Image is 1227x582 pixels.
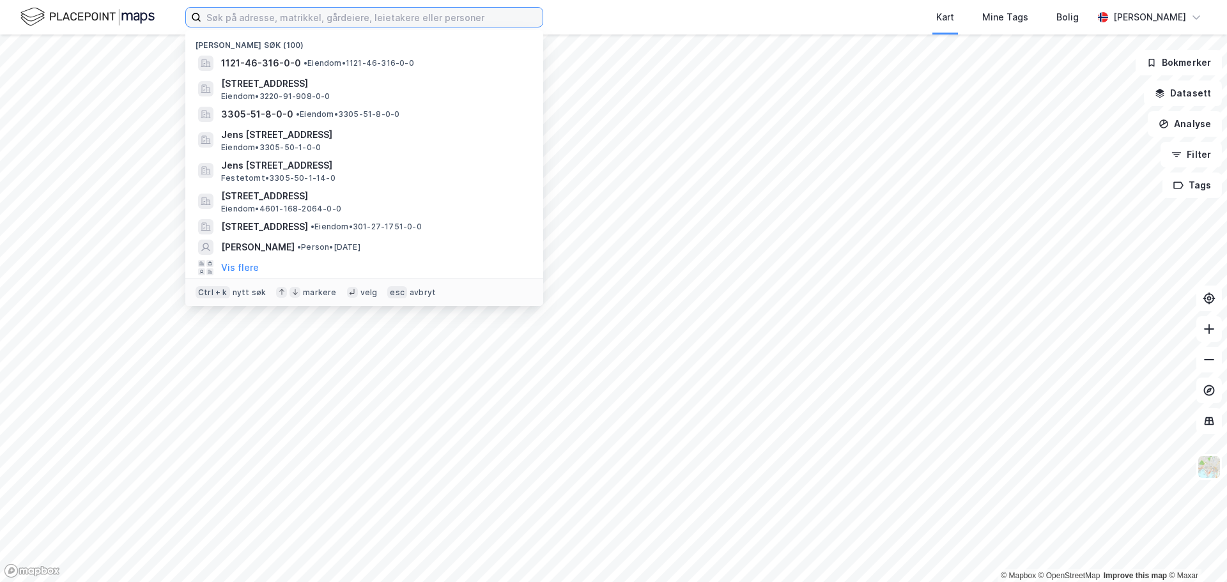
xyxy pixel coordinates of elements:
input: Søk på adresse, matrikkel, gårdeiere, leietakere eller personer [201,8,543,27]
div: esc [387,286,407,299]
div: Bolig [1056,10,1079,25]
span: [STREET_ADDRESS] [221,219,308,234]
div: [PERSON_NAME] søk (100) [185,30,543,53]
div: Mine Tags [982,10,1028,25]
span: Eiendom • 4601-168-2064-0-0 [221,204,341,214]
div: [PERSON_NAME] [1113,10,1186,25]
div: avbryt [410,287,436,298]
span: • [304,58,307,68]
span: Eiendom • 3305-51-8-0-0 [296,109,399,119]
span: Eiendom • 1121-46-316-0-0 [304,58,414,68]
span: 3305-51-8-0-0 [221,107,293,122]
iframe: Chat Widget [1163,521,1227,582]
span: Eiendom • 3305-50-1-0-0 [221,142,321,153]
span: • [296,109,300,119]
span: Eiendom • 301-27-1751-0-0 [311,222,422,232]
span: 1121-46-316-0-0 [221,56,301,71]
span: Festetomt • 3305-50-1-14-0 [221,173,336,183]
span: [STREET_ADDRESS] [221,76,528,91]
div: Kontrollprogram for chat [1163,521,1227,582]
span: • [297,242,301,252]
img: logo.f888ab2527a4732fd821a326f86c7f29.svg [20,6,155,28]
div: Ctrl + k [196,286,230,299]
span: Person • [DATE] [297,242,360,252]
span: • [311,222,314,231]
span: [STREET_ADDRESS] [221,188,528,204]
span: [PERSON_NAME] [221,240,295,255]
div: velg [360,287,378,298]
div: Kart [936,10,954,25]
span: Eiendom • 3220-91-908-0-0 [221,91,330,102]
div: markere [303,287,336,298]
div: nytt søk [233,287,266,298]
span: Jens [STREET_ADDRESS] [221,127,528,142]
button: Vis flere [221,260,259,275]
span: Jens [STREET_ADDRESS] [221,158,528,173]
